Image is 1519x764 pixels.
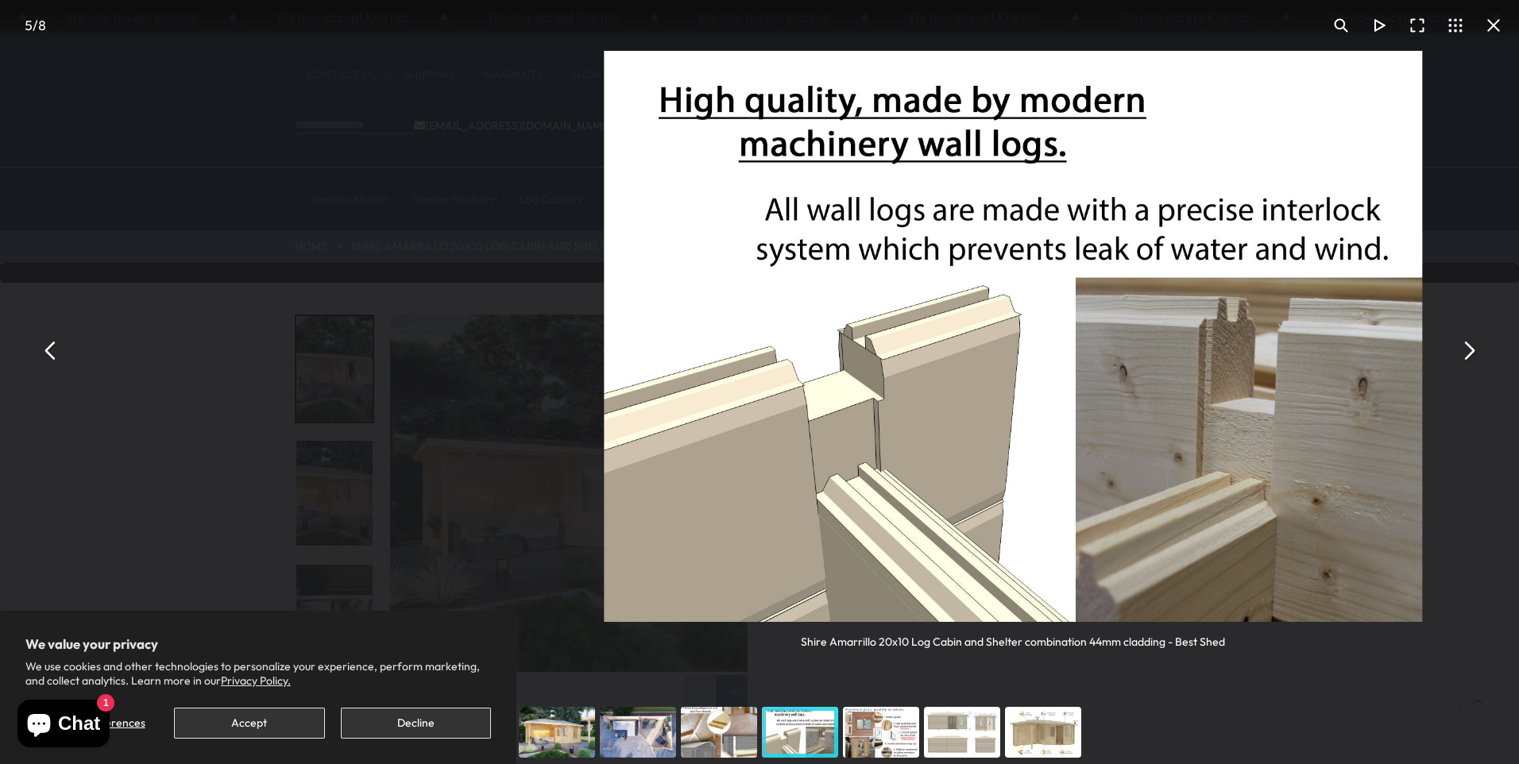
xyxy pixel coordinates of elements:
button: Toggle thumbnails [1436,6,1475,44]
button: Close [1475,6,1513,44]
span: 5 [25,17,33,33]
button: Next [1449,331,1487,369]
div: / [6,6,64,44]
button: Accept [174,708,324,739]
button: Decline [341,708,491,739]
button: Toggle zoom level [1322,6,1360,44]
inbox-online-store-chat: Shopify online store chat [13,700,114,751]
p: We use cookies and other technologies to personalize your experience, perform marketing, and coll... [25,659,491,688]
h2: We value your privacy [25,636,491,652]
div: Shire Amarrillo 20x10 Log Cabin and Shelter combination 44mm cladding - Best Shed [801,622,1225,650]
a: Privacy Policy. [221,673,291,688]
button: Previous [32,331,70,369]
span: 8 [38,17,46,33]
